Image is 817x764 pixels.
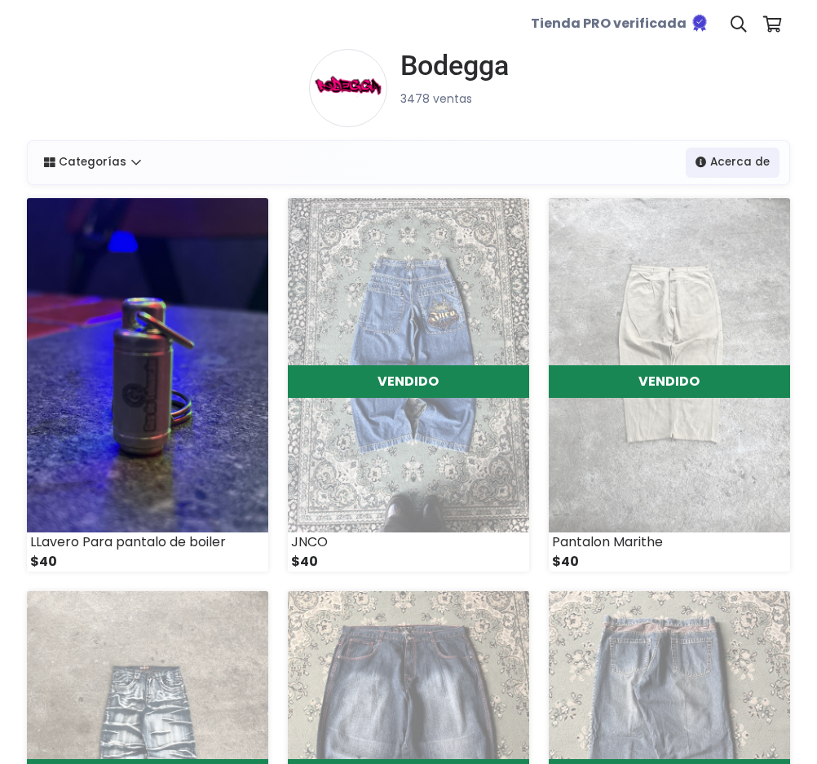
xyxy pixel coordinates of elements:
div: VENDIDO [549,365,790,398]
div: VENDIDO [288,365,529,398]
a: Categorías [34,148,151,177]
a: LLavero Para pantalo de boiler $40 [27,198,268,572]
a: VENDIDO JNCO $40 [288,198,529,572]
img: small_1746409979553.jpeg [288,198,529,533]
div: $40 [549,552,790,572]
img: small_1717211017521.jpeg [27,198,268,533]
a: Acerca de [686,148,779,177]
a: VENDIDO Pantalon Marithe $40 [549,198,790,572]
small: 3478 ventas [400,91,472,107]
b: Tienda PRO verificada [531,15,687,33]
div: Pantalon Marithe [549,532,790,552]
div: $40 [288,552,529,572]
img: Tienda verificada [690,13,709,33]
div: LLavero Para pantalo de boiler [27,532,268,552]
h1: Bodegga [400,49,509,82]
img: small.png [309,49,387,127]
a: Bodegga [387,49,509,82]
img: small_1727922519260.jpeg [549,198,790,533]
div: JNCO [288,532,529,552]
div: $40 [27,552,268,572]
